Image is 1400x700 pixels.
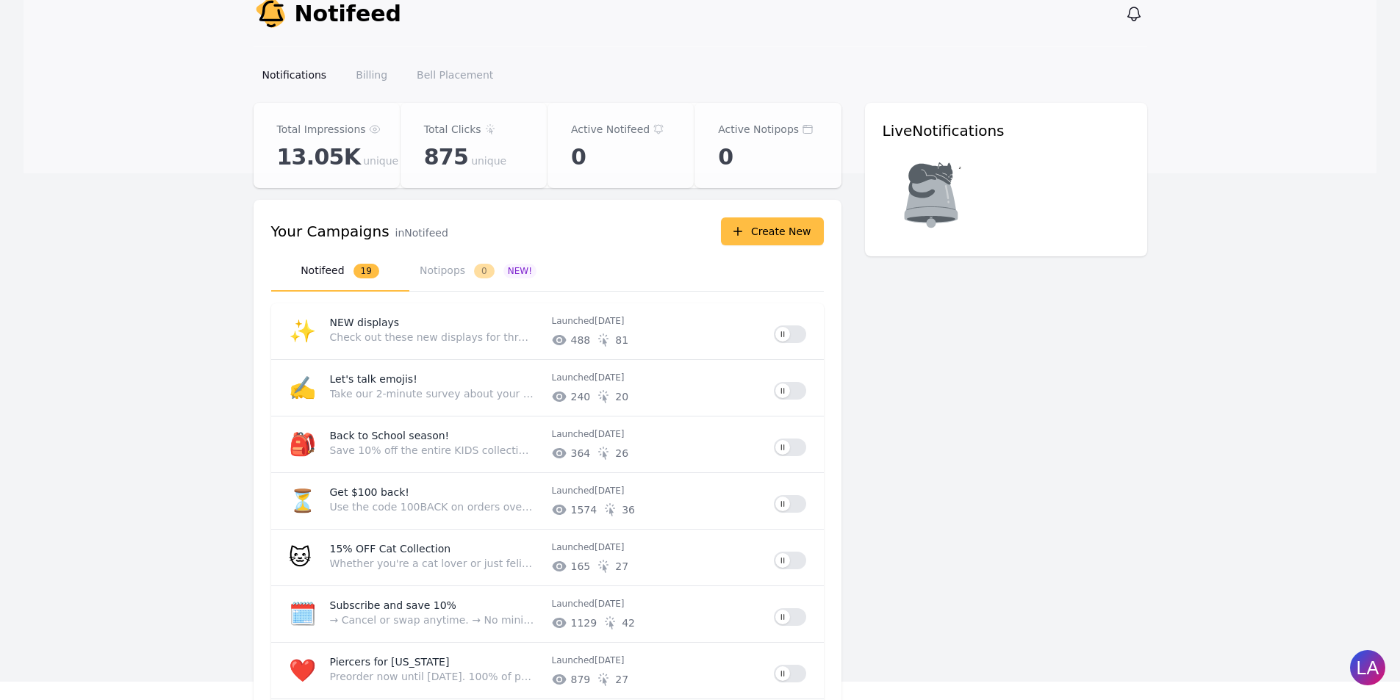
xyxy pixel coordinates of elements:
[595,372,625,383] time: 2025-09-16T15:28:09.154Z
[271,303,824,359] a: ✨NEW displaysCheck out these new displays for threaded ends with threaded posts included!Launched...
[595,486,625,496] time: 2025-08-12T13:54:18.105Z
[571,559,591,574] span: # of unique impressions
[718,144,733,170] span: 0
[622,616,635,630] span: # of unique clicks
[347,62,396,88] a: Billing
[289,544,312,570] span: 🐱
[330,654,540,669] p: Piercers for [US_STATE]
[82,9,193,25] div: [PERSON_NAME]
[595,429,625,439] time: 2025-08-21T16:07:30.646Z
[330,598,540,613] p: Subscribe and save 10%
[271,360,824,416] a: ✍️Let's talk emojis!Take our 2-minute survey about your emoji preferences and get 100 Junipurr Re...
[615,559,628,574] span: # of unique clicks
[474,264,495,278] span: 0
[271,473,824,529] a: ⏳Get $100 back!Use the code 100BACK on orders over $1000 USD until the end of august to get $100 ...
[289,488,316,513] span: ⏳
[571,672,591,687] span: # of unique impressions
[289,375,316,400] span: ✍️
[552,654,762,666] p: Launched
[330,443,534,458] p: Save 10% off the entire KIDS collection until [DATE].
[123,471,186,480] span: We run on Gist
[289,601,316,627] span: 🗓️
[615,446,628,461] span: # of unique clicks
[471,154,506,168] span: unique
[271,221,390,242] h3: Your Campaigns
[330,372,540,386] p: Let's talk emojis!
[503,264,536,278] span: NEW!
[330,330,534,344] p: Check out these new displays for threaded ends with threaded posts included!
[330,556,534,571] p: Whether you're a cat lover or just feline fine, we’ve got the purr-fect treat for you. [DATE] only!
[552,372,762,383] p: Launched
[883,120,1130,141] h3: Live Notifications
[615,672,628,687] span: # of unique clicks
[271,251,824,292] nav: Tabs
[330,499,534,514] p: Use the code 100BACK on orders over $1000 USD until the end of august to get $100 in credits on [...
[277,120,366,138] p: Total Impressions
[254,62,336,88] a: Notifications
[718,120,799,138] p: Active Notipops
[234,503,245,510] tspan: GIF
[353,264,379,278] span: 19
[408,62,502,88] a: Bell Placement
[622,502,635,517] span: # of unique clicks
[721,217,824,245] button: Create New
[271,586,824,642] a: 🗓️Subscribe and save 10%→ Cancel or swap anytime. → No minimums. → Deliveries that fit your sched...
[330,386,534,401] p: Take our 2-minute survey about your emoji preferences and get 100 Junipurr Rewards. You have unti...
[552,315,762,327] p: Launched
[552,428,762,440] p: Launched
[595,655,625,665] time: 2025-07-16T14:33:38.009Z
[363,154,398,168] span: unique
[289,318,316,344] span: ✨
[571,144,586,170] span: 0
[271,416,824,472] a: 🎒Back to School season!Save 10% off the entire KIDS collection until [DATE].Launched[DATE]36426
[82,27,193,37] div: Typically replies within a day
[571,333,591,347] span: # of unique impressions
[271,530,824,585] a: 🐱15% OFF Cat CollectionWhether you're a cat lover or just feline fine, we’ve got the purr-fect tr...
[615,389,628,404] span: # of unique clicks
[289,657,316,683] span: ❤️
[571,389,591,404] span: # of unique impressions
[571,616,597,630] span: # of unique impressions
[571,502,597,517] span: # of unique impressions
[44,10,71,37] img: US
[409,251,548,292] button: Notipops0NEW!
[595,316,625,326] time: 2025-09-19T16:40:23.704Z
[595,542,625,552] time: 2025-08-08T13:39:07.326Z
[615,333,628,347] span: # of unique clicks
[330,428,540,443] p: Back to School season!
[229,500,249,513] g: />
[44,9,276,39] div: US[PERSON_NAME]Typically replies within a day
[424,144,468,170] span: 875
[223,487,255,528] button: />GIF
[277,144,361,170] span: 13.05K
[571,446,591,461] span: # of unique impressions
[552,541,762,553] p: Launched
[424,120,481,138] p: Total Clicks
[289,431,316,457] span: 🎒
[330,613,534,627] p: → Cancel or swap anytime. → No minimums. → Deliveries that fit your schedule.
[330,669,534,684] p: Preorder now until [DATE]. 100% of profits will be donated directly to Convoy of Hope, a trusted ...
[295,1,402,27] span: Notifeed
[271,251,409,292] button: Notifeed19
[552,485,762,497] p: Launched
[595,599,625,609] time: 2025-07-30T13:45:59.174Z
[571,120,650,138] p: Active Notifeed
[330,315,540,330] p: NEW displays
[271,643,824,699] a: ❤️Piercers for [US_STATE]Preorder now until [DATE]. 100% of profits will be donated directly to C...
[552,598,762,610] p: Launched
[1350,650,1385,685] iframe: gist-messenger-bubble-iframe
[330,541,540,556] p: 15% OFF Cat Collection
[395,225,448,240] p: in Notifeed
[330,485,540,499] p: Get $100 back!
